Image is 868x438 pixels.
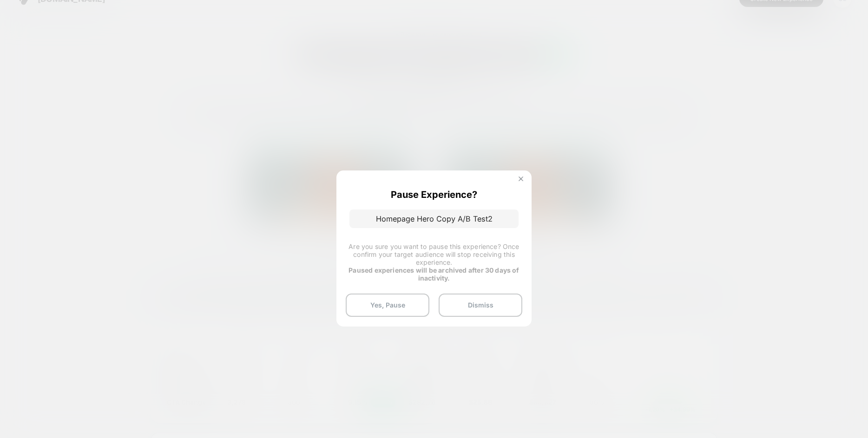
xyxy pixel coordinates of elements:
span: Are you sure you want to pause this experience? Once confirm your target audience will stop recei... [349,242,519,266]
p: Pause Experience? [391,189,477,200]
strong: Paused experiences will be archived after 30 days of inactivity. [349,266,519,282]
img: close [519,177,523,181]
button: Dismiss [439,294,522,317]
p: Homepage Hero Copy A/B Test2 [349,209,519,228]
button: Yes, Pause [346,294,429,317]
